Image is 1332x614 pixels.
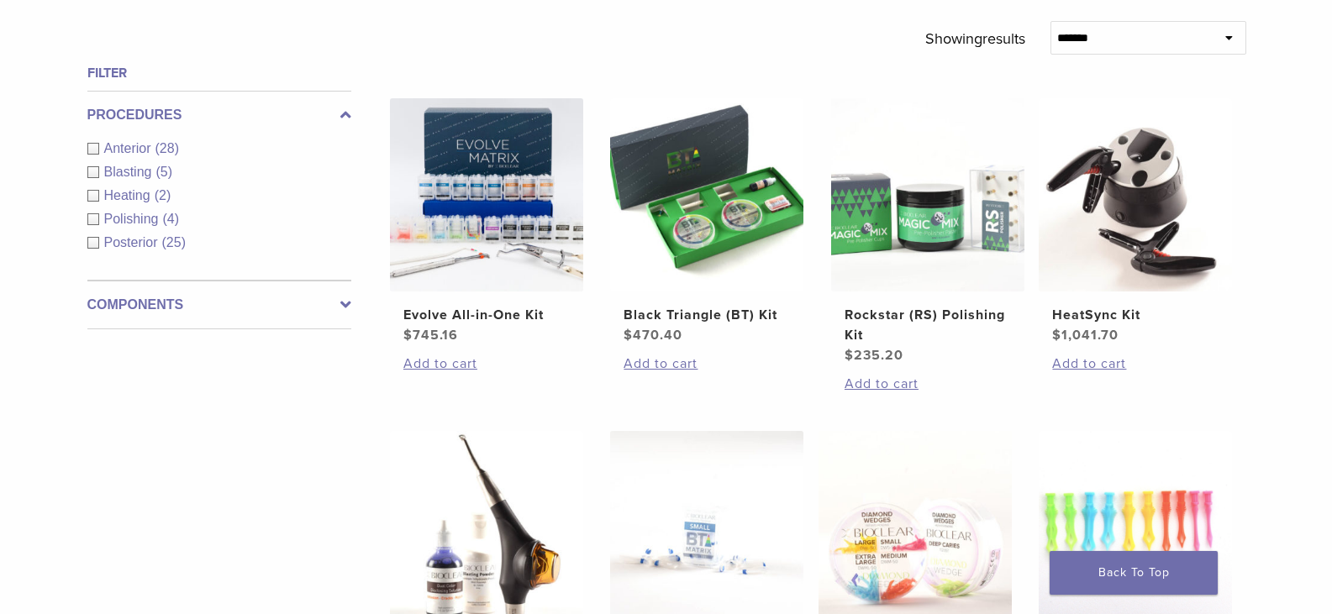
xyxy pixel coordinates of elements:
[104,165,156,179] span: Blasting
[624,327,682,344] bdi: 470.40
[624,354,790,374] a: Add to cart: “Black Triangle (BT) Kit”
[925,21,1025,56] p: Showing results
[845,305,1011,345] h2: Rockstar (RS) Polishing Kit
[403,327,413,344] span: $
[1038,98,1234,345] a: HeatSync KitHeatSync Kit $1,041.70
[87,295,351,315] label: Components
[1052,305,1219,325] h2: HeatSync Kit
[390,98,583,291] img: Evolve All-in-One Kit
[831,98,1024,291] img: Rockstar (RS) Polishing Kit
[845,347,903,364] bdi: 235.20
[403,305,570,325] h2: Evolve All-in-One Kit
[609,98,805,345] a: Black Triangle (BT) KitBlack Triangle (BT) Kit $470.40
[87,63,351,83] h4: Filter
[162,235,186,249] span: (25)
[845,347,854,364] span: $
[830,98,1026,365] a: Rockstar (RS) Polishing KitRockstar (RS) Polishing Kit $235.20
[624,327,633,344] span: $
[104,141,155,155] span: Anterior
[162,212,179,226] span: (4)
[1052,327,1119,344] bdi: 1,041.70
[1052,327,1061,344] span: $
[845,374,1011,394] a: Add to cart: “Rockstar (RS) Polishing Kit”
[155,141,179,155] span: (28)
[624,305,790,325] h2: Black Triangle (BT) Kit
[610,98,803,291] img: Black Triangle (BT) Kit
[104,212,163,226] span: Polishing
[155,188,171,202] span: (2)
[104,235,162,249] span: Posterior
[1050,551,1218,595] a: Back To Top
[155,165,172,179] span: (5)
[1052,354,1219,374] a: Add to cart: “HeatSync Kit”
[403,327,458,344] bdi: 745.16
[1039,98,1232,291] img: HeatSync Kit
[87,105,351,125] label: Procedures
[104,188,155,202] span: Heating
[403,354,570,374] a: Add to cart: “Evolve All-in-One Kit”
[389,98,585,345] a: Evolve All-in-One KitEvolve All-in-One Kit $745.16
